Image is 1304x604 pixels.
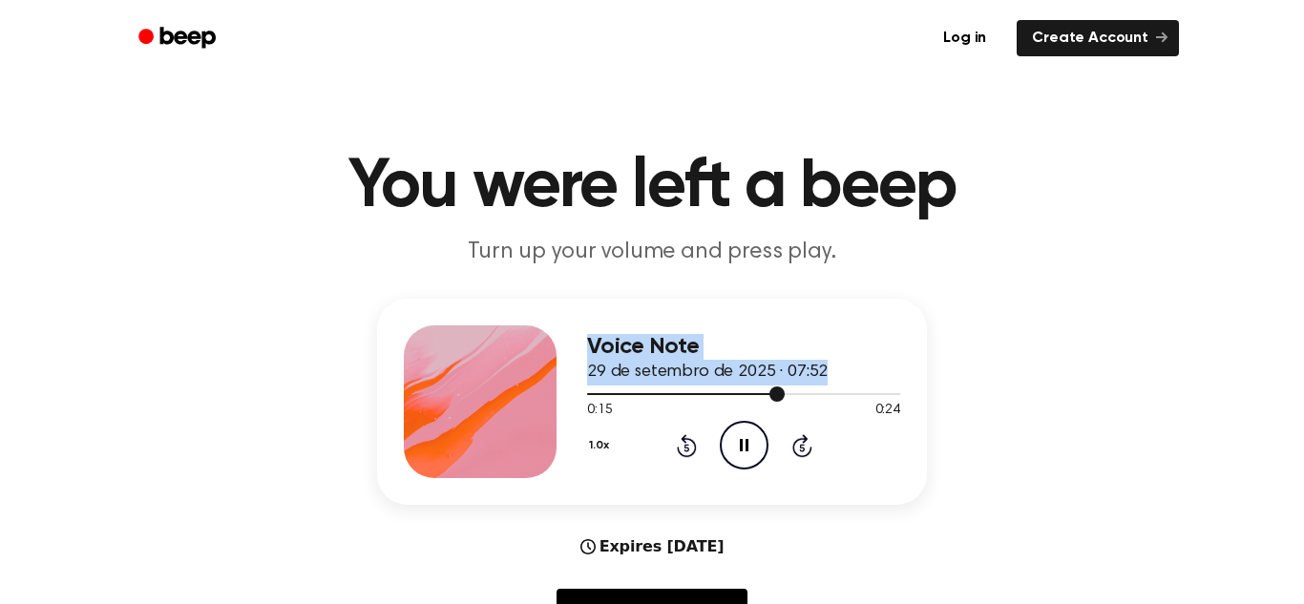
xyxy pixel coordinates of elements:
[587,401,612,421] span: 0:15
[587,429,616,462] button: 1.0x
[1017,20,1179,56] a: Create Account
[924,16,1005,60] a: Log in
[163,153,1141,221] h1: You were left a beep
[587,334,900,360] h3: Voice Note
[580,535,725,558] div: Expires [DATE]
[875,401,900,421] span: 0:24
[285,237,1019,268] p: Turn up your volume and press play.
[125,20,233,57] a: Beep
[587,364,828,381] span: 29 de setembro de 2025 · 07:52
